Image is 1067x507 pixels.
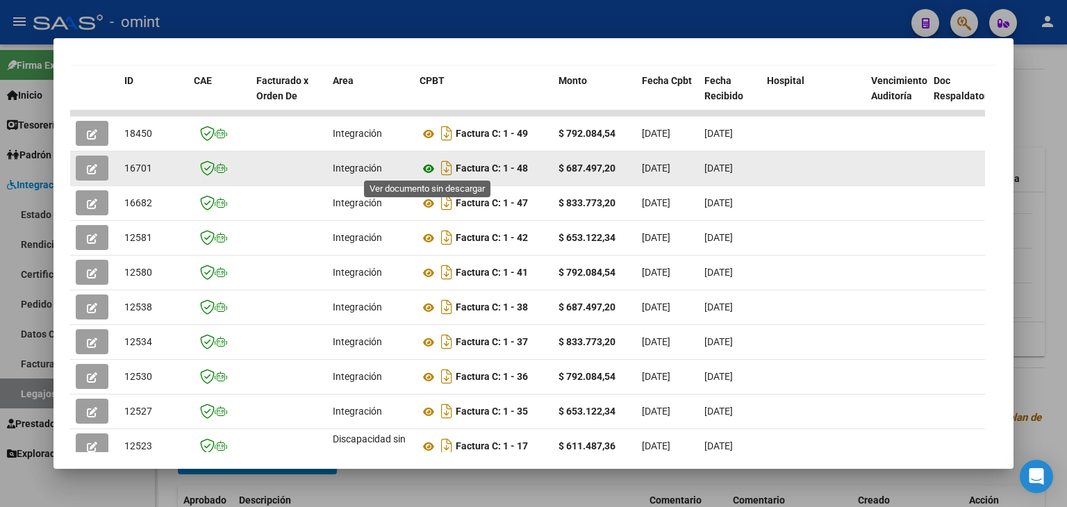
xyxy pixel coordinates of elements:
strong: Factura C: 1 - 17 [456,441,528,452]
span: [DATE] [642,440,670,451]
datatable-header-cell: ID [119,66,188,127]
span: [DATE] [642,371,670,382]
i: Descargar documento [438,365,456,388]
strong: $ 611.487,36 [559,440,615,451]
span: [DATE] [704,267,733,278]
strong: Factura C: 1 - 47 [456,198,528,209]
i: Descargar documento [438,400,456,422]
i: Descargar documento [438,331,456,353]
span: [DATE] [642,267,670,278]
datatable-header-cell: Doc Respaldatoria [928,66,1011,127]
span: Integración [333,267,382,278]
span: [DATE] [704,440,733,451]
datatable-header-cell: Fecha Recibido [699,66,761,127]
strong: Factura C: 1 - 41 [456,267,528,279]
span: 16701 [124,163,152,174]
datatable-header-cell: CPBT [414,66,553,127]
span: Integración [333,232,382,243]
i: Descargar documento [438,435,456,457]
span: Integración [333,406,382,417]
span: 12523 [124,440,152,451]
span: [DATE] [704,197,733,208]
div: Open Intercom Messenger [1020,460,1053,493]
datatable-header-cell: Area [327,66,414,127]
span: Fecha Recibido [704,75,743,102]
i: Descargar documento [438,226,456,249]
i: Descargar documento [438,192,456,214]
span: [DATE] [642,301,670,313]
i: Descargar documento [438,157,456,179]
span: [DATE] [704,232,733,243]
strong: Factura C: 1 - 42 [456,233,528,244]
span: Fecha Cpbt [642,75,692,86]
datatable-header-cell: Vencimiento Auditoría [866,66,928,127]
span: CPBT [420,75,445,86]
span: Discapacidad sin recupero [333,433,406,460]
span: [DATE] [642,336,670,347]
span: [DATE] [704,128,733,139]
span: ID [124,75,133,86]
i: Descargar documento [438,122,456,144]
span: Vencimiento Auditoría [871,75,927,102]
span: 12527 [124,406,152,417]
span: Area [333,75,354,86]
strong: Factura C: 1 - 49 [456,128,528,140]
i: Descargar documento [438,296,456,318]
strong: $ 687.497,20 [559,301,615,313]
strong: $ 792.084,54 [559,371,615,382]
span: [DATE] [704,371,733,382]
strong: $ 653.122,34 [559,232,615,243]
span: Monto [559,75,587,86]
span: CAE [194,75,212,86]
span: 12581 [124,232,152,243]
span: [DATE] [704,301,733,313]
span: Doc Respaldatoria [934,75,996,102]
i: Descargar documento [438,261,456,283]
span: [DATE] [642,128,670,139]
span: Integración [333,163,382,174]
span: [DATE] [704,336,733,347]
strong: $ 833.773,20 [559,336,615,347]
span: 12530 [124,371,152,382]
span: [DATE] [704,406,733,417]
strong: $ 792.084,54 [559,128,615,139]
span: [DATE] [642,232,670,243]
datatable-header-cell: Hospital [761,66,866,127]
strong: Factura C: 1 - 36 [456,372,528,383]
span: Integración [333,336,382,347]
strong: $ 833.773,20 [559,197,615,208]
datatable-header-cell: Monto [553,66,636,127]
span: 18450 [124,128,152,139]
span: Integración [333,128,382,139]
span: 12538 [124,301,152,313]
span: Integración [333,371,382,382]
span: 12580 [124,267,152,278]
span: 12534 [124,336,152,347]
strong: Factura C: 1 - 48 [456,163,528,174]
strong: Factura C: 1 - 35 [456,406,528,417]
span: [DATE] [704,163,733,174]
span: Hospital [767,75,804,86]
span: [DATE] [642,406,670,417]
span: Integración [333,197,382,208]
datatable-header-cell: Fecha Cpbt [636,66,699,127]
span: Facturado x Orden De [256,75,308,102]
strong: $ 653.122,34 [559,406,615,417]
strong: Factura C: 1 - 38 [456,302,528,313]
strong: $ 687.497,20 [559,163,615,174]
strong: $ 792.084,54 [559,267,615,278]
span: 16682 [124,197,152,208]
strong: Factura C: 1 - 37 [456,337,528,348]
span: [DATE] [642,197,670,208]
datatable-header-cell: Facturado x Orden De [251,66,327,127]
span: Integración [333,301,382,313]
datatable-header-cell: CAE [188,66,251,127]
span: [DATE] [642,163,670,174]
